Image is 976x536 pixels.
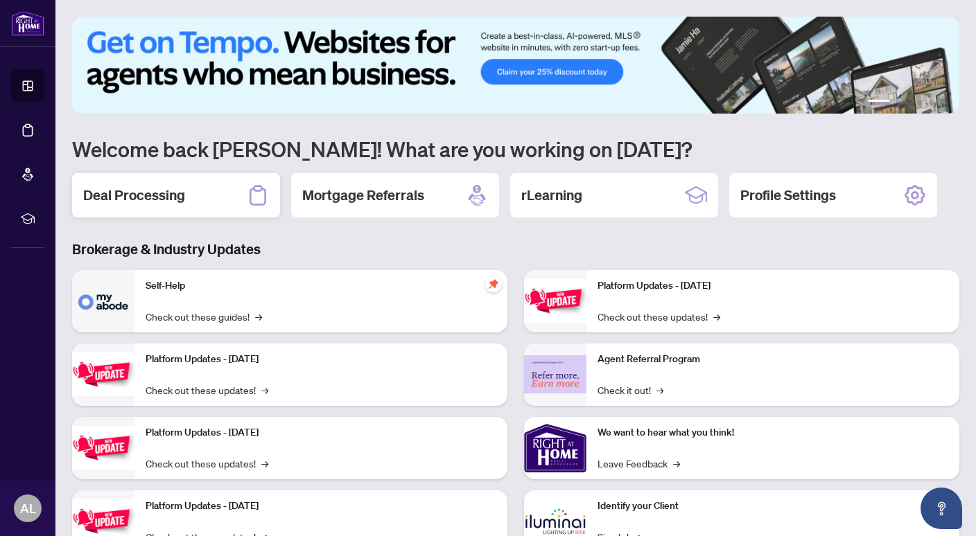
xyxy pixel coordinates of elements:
[146,309,262,324] a: Check out these guides!→
[524,417,586,479] img: We want to hear what you think!
[921,488,962,529] button: Open asap
[918,100,923,105] button: 4
[598,278,948,294] p: Platform Updates - [DATE]
[940,100,946,105] button: 6
[598,425,948,440] p: We want to hear what you think!
[673,456,680,471] span: →
[72,352,134,396] img: Platform Updates - September 16, 2025
[598,352,948,367] p: Agent Referral Program
[302,186,424,205] h2: Mortgage Referrals
[740,186,836,205] h2: Profile Settings
[146,499,496,514] p: Platform Updates - [DATE]
[72,426,134,470] img: Platform Updates - July 21, 2025
[72,17,959,114] img: Slide 0
[485,276,502,292] span: pushpin
[598,309,720,324] a: Check out these updates!→
[524,355,586,393] img: Agent Referral Program
[11,10,44,36] img: logo
[146,352,496,367] p: Platform Updates - [DATE]
[146,456,268,471] a: Check out these updates!→
[83,186,185,205] h2: Deal Processing
[255,309,262,324] span: →
[907,100,912,105] button: 3
[896,100,901,105] button: 2
[598,382,663,397] a: Check it out!→
[713,309,720,324] span: →
[146,382,268,397] a: Check out these updates!→
[261,382,268,397] span: →
[261,456,268,471] span: →
[929,100,934,105] button: 5
[72,240,959,259] h3: Brokerage & Industry Updates
[146,425,496,440] p: Platform Updates - [DATE]
[598,456,680,471] a: Leave Feedback→
[524,279,586,323] img: Platform Updates - June 23, 2025
[72,270,134,332] img: Self-Help
[72,136,959,162] h1: Welcome back [PERSON_NAME]! What are you working on [DATE]?
[868,100,890,105] button: 1
[656,382,663,397] span: →
[20,499,36,518] span: AL
[146,278,496,294] p: Self-Help
[521,186,582,205] h2: rLearning
[598,499,948,514] p: Identify your Client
